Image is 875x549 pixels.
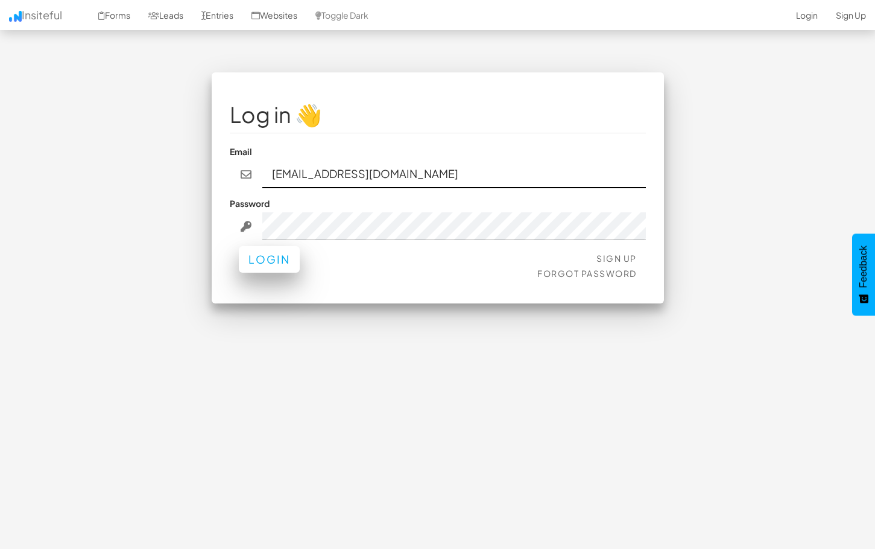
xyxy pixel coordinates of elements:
[262,160,646,188] input: john@doe.com
[230,103,646,127] h1: Log in 👋
[596,253,637,264] a: Sign Up
[858,246,869,288] span: Feedback
[230,145,252,157] label: Email
[537,268,637,279] a: Forgot Password
[230,197,270,209] label: Password
[852,233,875,316] button: Feedback - Show survey
[9,11,22,22] img: icon.png
[239,246,300,273] button: Login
